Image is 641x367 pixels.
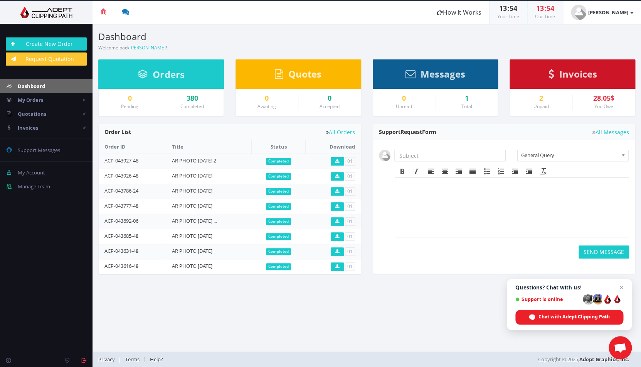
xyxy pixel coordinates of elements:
[592,129,629,135] a: All Messages
[466,166,479,176] div: Justify
[538,313,610,320] span: Chat with Adept Clipping Path
[172,247,212,254] a: AR PHOTO [DATE]
[104,95,155,102] a: 0
[515,284,623,291] span: Questions? Chat with us!
[538,355,629,363] span: Copyright © 2025,
[104,157,138,164] a: ACP-043927-48
[594,103,613,110] small: You Owe
[130,44,166,51] a: [PERSON_NAME]
[494,166,508,176] div: Numbered list
[266,233,291,240] span: Completed
[121,356,143,363] a: Terms
[326,129,355,135] a: All Orders
[172,262,212,269] a: AR PHOTO [DATE]
[18,147,60,154] span: Support Messages
[535,13,555,20] small: Our Time
[510,3,517,13] span: 54
[98,352,456,367] div: | |
[617,283,626,292] span: Close chat
[578,95,629,102] div: 28.05$
[421,68,465,80] span: Messages
[320,103,340,110] small: Accepted
[104,172,138,179] a: ACP-043926-48
[499,3,507,13] span: 13
[508,166,522,176] div: Decrease indent
[394,150,506,161] input: Subject
[522,166,536,176] div: Increase indent
[18,83,45,90] span: Dashboard
[266,248,291,255] span: Completed
[98,356,119,363] a: Privacy
[242,95,292,102] a: 0
[579,245,629,259] button: SEND MESSAGE
[266,263,291,270] span: Completed
[104,202,138,209] a: ACP-043777-48
[266,203,291,210] span: Completed
[547,3,554,13] span: 54
[167,95,218,102] a: 380
[121,103,138,110] small: Pending
[104,128,131,135] span: Order List
[438,166,452,176] div: Align center
[409,166,423,176] div: Italic
[172,217,233,224] a: AR PHOTO [DATE] URGENT
[98,32,361,42] h3: Dashboard
[379,150,390,161] img: user_default.jpg
[537,166,550,176] div: Clear formatting
[480,166,494,176] div: Bullet list
[521,150,618,160] span: General Query
[18,96,43,103] span: My Orders
[306,140,361,154] th: Download
[104,187,138,194] a: ACP-043786-24
[571,5,586,20] img: user_default.jpg
[559,68,597,80] span: Invoices
[153,68,184,81] span: Orders
[288,68,321,80] span: Quotes
[441,95,492,102] div: 1
[395,166,409,176] div: Bold
[257,103,276,110] small: Awaiting
[172,232,212,239] a: AR PHOTO [DATE]
[266,158,291,165] span: Completed
[6,37,87,51] a: Create New Order
[146,356,167,363] a: Help?
[507,3,510,13] span: :
[304,95,355,102] a: 0
[98,44,167,51] small: Welcome back !
[579,356,629,363] a: Adept Graphics, Inc.
[104,262,138,269] a: ACP-043616-48
[548,72,597,79] a: Invoices
[515,296,580,302] span: Support is online
[515,310,623,325] div: Chat with Adept Clipping Path
[544,3,547,13] span: :
[180,103,204,110] small: Completed
[395,178,629,237] iframe: Rich Text Area. Press ALT-F9 for menu. Press ALT-F10 for toolbar. Press ALT-0 for help
[379,128,436,135] span: Support Form
[516,95,566,102] a: 2
[405,72,465,79] a: Messages
[396,103,412,110] small: Unread
[6,7,87,18] img: Adept Graphics
[104,217,138,224] a: ACP-043692-06
[18,124,38,131] span: Invoices
[104,247,138,254] a: ACP-043631-48
[18,169,45,176] span: My Account
[533,103,549,110] small: Unpaid
[400,128,422,135] span: Request
[252,140,306,154] th: Status
[266,188,291,195] span: Completed
[379,95,429,102] a: 0
[609,336,632,359] div: Open chat
[99,140,166,154] th: Order ID
[266,218,291,225] span: Completed
[424,166,438,176] div: Align left
[166,140,252,154] th: Title
[172,202,212,209] a: AR PHOTO [DATE]
[18,110,46,117] span: Quotations
[172,187,212,194] a: AR PHOTO [DATE]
